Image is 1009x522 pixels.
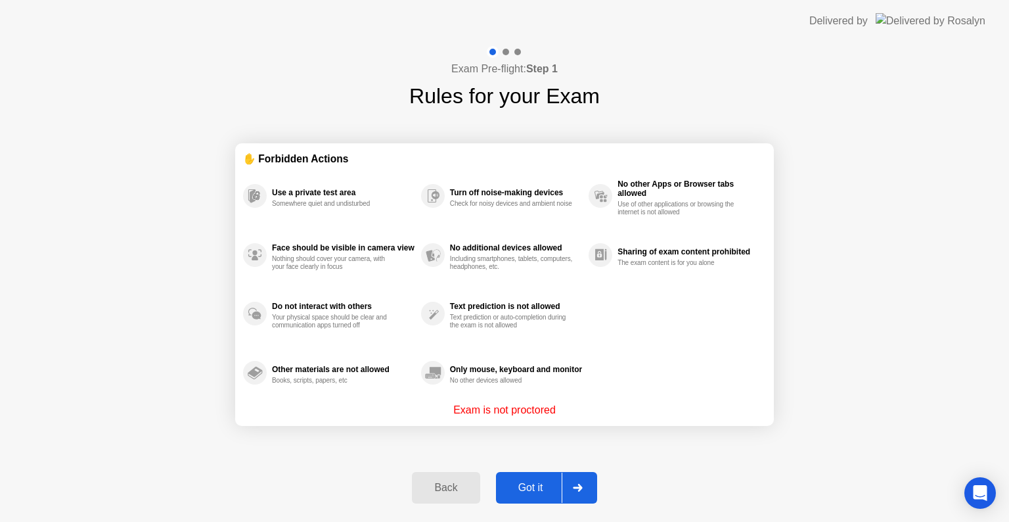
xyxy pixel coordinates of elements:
div: Turn off noise-making devices [450,188,582,197]
div: No other devices allowed [450,377,574,385]
div: Text prediction is not allowed [450,302,582,311]
div: Use of other applications or browsing the internet is not allowed [617,201,742,216]
div: Use a private test area [272,188,415,197]
div: Sharing of exam content prohibited [617,247,759,256]
div: Got it [500,482,562,494]
div: Text prediction or auto-completion during the exam is not allowed [450,314,574,329]
div: Back [416,482,476,494]
div: Including smartphones, tablets, computers, headphones, etc. [450,255,574,271]
b: Step 1 [526,63,558,74]
div: The exam content is for you alone [617,259,742,267]
img: Delivered by Rosalyn [876,13,985,28]
div: Delivered by [809,13,868,29]
div: No other Apps or Browser tabs allowed [617,179,759,198]
p: Exam is not proctored [453,402,556,418]
div: Your physical space should be clear and communication apps turned off [272,314,396,329]
div: ✋ Forbidden Actions [243,151,766,166]
div: Nothing should cover your camera, with your face clearly in focus [272,255,396,271]
h4: Exam Pre-flight: [451,61,558,77]
div: Check for noisy devices and ambient noise [450,200,574,208]
button: Back [412,472,480,504]
h1: Rules for your Exam [409,80,600,112]
div: Books, scripts, papers, etc [272,377,396,385]
div: Other materials are not allowed [272,365,415,374]
div: Do not interact with others [272,302,415,311]
div: Somewhere quiet and undisturbed [272,200,396,208]
div: Only mouse, keyboard and monitor [450,365,582,374]
div: Open Intercom Messenger [964,477,996,509]
div: No additional devices allowed [450,243,582,252]
button: Got it [496,472,597,504]
div: Face should be visible in camera view [272,243,415,252]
